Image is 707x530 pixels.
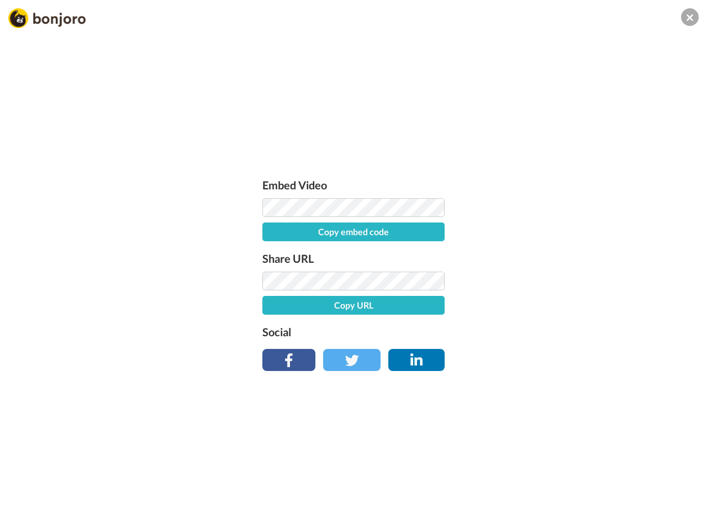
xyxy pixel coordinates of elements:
[262,323,445,341] label: Social
[262,222,445,241] button: Copy embed code
[8,8,86,28] img: Bonjoro Logo
[262,176,445,194] label: Embed Video
[262,250,445,267] label: Share URL
[262,296,445,315] button: Copy URL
